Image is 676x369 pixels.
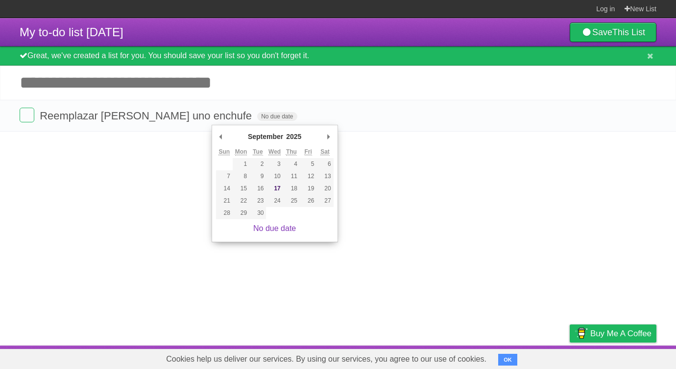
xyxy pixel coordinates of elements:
button: 7 [216,170,233,183]
button: 2 [249,158,266,170]
a: Suggest a feature [595,348,656,367]
b: This List [612,27,645,37]
button: 21 [216,195,233,207]
a: Terms [524,348,545,367]
button: 9 [249,170,266,183]
div: September [246,129,285,144]
button: 26 [300,195,316,207]
button: 8 [233,170,249,183]
button: 11 [283,170,300,183]
abbr: Wednesday [268,148,281,156]
abbr: Thursday [286,148,297,156]
abbr: Sunday [218,148,230,156]
span: Buy me a coffee [590,325,652,342]
a: Buy me a coffee [570,324,656,343]
a: Developers [472,348,511,367]
img: Buy me a coffee [575,325,588,342]
button: 14 [216,183,233,195]
button: 27 [316,195,333,207]
button: 29 [233,207,249,219]
button: 28 [216,207,233,219]
button: 24 [266,195,283,207]
button: Previous Month [216,129,226,144]
abbr: Friday [305,148,312,156]
span: My to-do list [DATE] [20,25,123,39]
button: 10 [266,170,283,183]
abbr: Tuesday [253,148,263,156]
button: 23 [249,195,266,207]
button: 15 [233,183,249,195]
abbr: Saturday [320,148,330,156]
button: 19 [300,183,316,195]
abbr: Monday [235,148,247,156]
span: Reemplazar [PERSON_NAME] uno enchufe [40,110,254,122]
a: About [439,348,460,367]
button: 25 [283,195,300,207]
button: 5 [300,158,316,170]
button: 17 [266,183,283,195]
a: Privacy [557,348,582,367]
button: 6 [316,158,333,170]
span: Cookies help us deliver our services. By using our services, you agree to our use of cookies. [156,349,496,369]
button: OK [498,354,517,366]
button: 4 [283,158,300,170]
button: 18 [283,183,300,195]
button: 16 [249,183,266,195]
label: Done [20,108,34,122]
button: 30 [249,207,266,219]
button: Next Month [324,129,334,144]
div: 2025 [285,129,303,144]
a: No due date [253,224,296,232]
a: SaveThis List [570,23,656,42]
button: 22 [233,195,249,207]
button: 3 [266,158,283,170]
button: 1 [233,158,249,170]
span: No due date [257,112,297,121]
button: 20 [316,183,333,195]
button: 13 [316,170,333,183]
button: 12 [300,170,316,183]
